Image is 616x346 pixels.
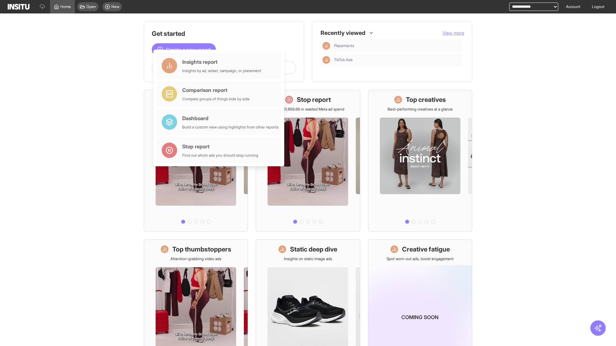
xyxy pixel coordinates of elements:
[111,4,119,9] span: New
[182,153,258,158] div: Find out which ads you should stop running
[182,58,261,66] div: Insights report
[290,245,337,254] h1: Static deep dive
[182,68,261,73] div: Insights by ad, adset, campaign, or placement
[182,86,250,94] div: Comparison report
[170,256,221,261] p: Attention-grabbing video ads
[182,143,258,150] div: Stop report
[297,95,331,104] h1: Stop report
[8,4,30,10] img: Logo
[272,107,344,112] p: Save £31,859.66 in wasted Meta ad spend
[256,90,360,232] a: Stop reportSave £31,859.66 in wasted Meta ad spend
[322,42,330,50] div: Insights
[86,4,96,9] span: Open
[166,46,211,54] span: Create a new report
[334,57,459,62] span: TikTok Ads
[442,30,464,36] button: View more
[334,57,353,62] span: TikTok Ads
[60,4,71,9] span: Home
[284,256,332,261] p: Insights on static image ads
[182,125,278,130] div: Build a custom view using highlights from other reports
[172,245,231,254] h1: Top thumbstoppers
[334,43,354,48] span: Placements
[182,114,278,122] div: Dashboard
[334,43,459,48] span: Placements
[322,56,330,64] div: Insights
[182,96,250,102] div: Compare groups of things side by side
[144,90,248,232] a: What's live nowSee all active ads instantly
[152,29,296,38] h1: Get started
[388,107,453,112] p: Best-performing creatives at a glance
[406,95,446,104] h1: Top creatives
[152,43,216,56] button: Create a new report
[368,90,472,232] a: Top creativesBest-performing creatives at a glance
